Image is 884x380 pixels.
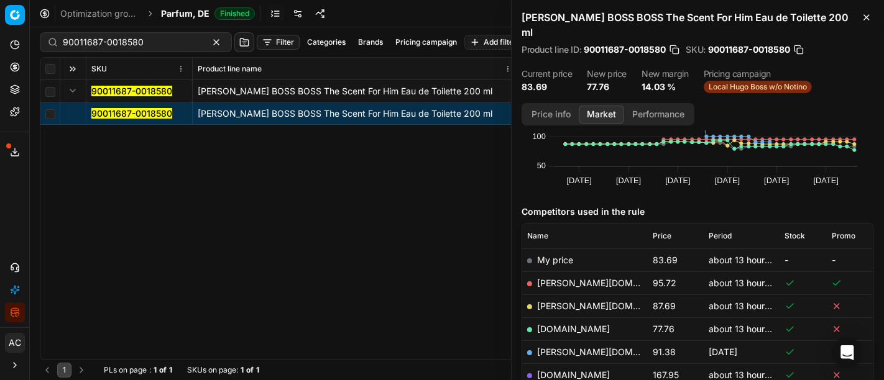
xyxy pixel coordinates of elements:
span: about 13 hours ago [709,301,787,311]
mark: 90011687-0018580 [91,86,172,96]
dd: 83.69 [522,81,572,93]
span: AC [6,333,24,352]
span: about 13 hours ago [709,369,787,380]
span: 91.38 [653,346,676,357]
span: about 13 hours ago [709,255,787,265]
span: 77.76 [653,323,675,334]
dt: New margin [642,70,689,78]
span: Finished [214,7,255,20]
strong: 1 [154,365,157,375]
a: [DOMAIN_NAME] [537,323,610,334]
button: Filter [257,35,300,50]
span: My price [537,255,573,265]
td: - [780,248,827,271]
dt: New price [587,70,627,78]
text: [DATE] [764,176,789,185]
strong: 1 [241,365,244,375]
span: Price [653,231,671,241]
text: 50 [537,161,546,170]
td: - [827,248,873,271]
button: Categories [302,35,351,50]
button: Add filter [464,35,522,50]
div: Open Intercom Messenger [832,338,862,368]
dd: 14.03 % [642,81,689,93]
text: [DATE] [567,176,592,185]
span: SKU [91,64,107,74]
h2: [PERSON_NAME] BOSS BOSS The Scent For Him Eau de Toilette 200 ml [522,10,874,40]
span: Name [527,231,548,241]
h5: Competitors used in the rule [522,206,874,218]
span: 83.69 [653,255,678,265]
span: 90011687-0018580 [584,43,666,56]
div: : [104,365,172,375]
text: [DATE] [715,176,740,185]
span: Local Hugo Boss w/o Notino [704,81,812,93]
span: Stock [785,231,806,241]
span: PLs on page [104,365,147,375]
div: [PERSON_NAME] BOSS BOSS The Scent For Him Eau de Toilette 200 ml [198,85,514,97]
button: AC [5,333,25,353]
button: Expand all [65,61,80,76]
span: 95.72 [653,278,676,288]
strong: of [159,365,167,375]
div: [PERSON_NAME] BOSS BOSS The Scent For Him Eau de Toilette 200 ml [198,107,514,120]
span: Period [709,231,732,241]
dt: Pricing campaign [704,70,812,78]
strong: of [246,365,254,375]
text: [DATE] [616,176,641,185]
button: Go to next page [74,363,89,378]
strong: 1 [169,365,172,375]
a: Optimization groups [60,7,140,20]
span: [DATE] [709,346,737,357]
span: Product line ID : [522,45,581,54]
strong: 1 [256,365,259,375]
nav: pagination [40,363,89,378]
button: 1 [57,363,71,378]
button: 90011687-0018580 [91,107,172,120]
span: Parfum, DEFinished [161,7,255,20]
button: Pricing campaign [390,35,462,50]
button: Performance [624,106,693,124]
input: Search by SKU or title [63,36,199,48]
text: 100 [533,132,546,141]
span: Product line name [198,64,262,74]
a: [PERSON_NAME][DOMAIN_NAME] [537,278,681,288]
button: Brands [353,35,388,50]
span: Parfum, DE [161,7,209,20]
button: Expand [65,83,80,98]
span: Promo [832,231,855,241]
button: Go to previous page [40,363,55,378]
button: Market [579,106,624,124]
nav: breadcrumb [60,7,255,20]
a: [DOMAIN_NAME] [537,369,610,380]
span: SKUs on page : [187,365,238,375]
button: 90011687-0018580 [91,85,172,97]
dd: 77.76 [587,81,627,93]
span: about 13 hours ago [709,278,787,288]
dt: Current price [522,70,572,78]
span: 167.95 [653,369,679,380]
button: Price info [523,106,579,124]
span: about 13 hours ago [709,323,787,334]
span: SKU : [686,45,706,54]
mark: 90011687-0018580 [91,108,172,119]
a: [PERSON_NAME][DOMAIN_NAME] [537,301,681,311]
a: [PERSON_NAME][DOMAIN_NAME] [537,346,681,357]
text: [DATE] [814,176,839,185]
text: [DATE] [665,176,690,185]
span: 87.69 [653,301,676,311]
span: 90011687-0018580 [708,43,790,56]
